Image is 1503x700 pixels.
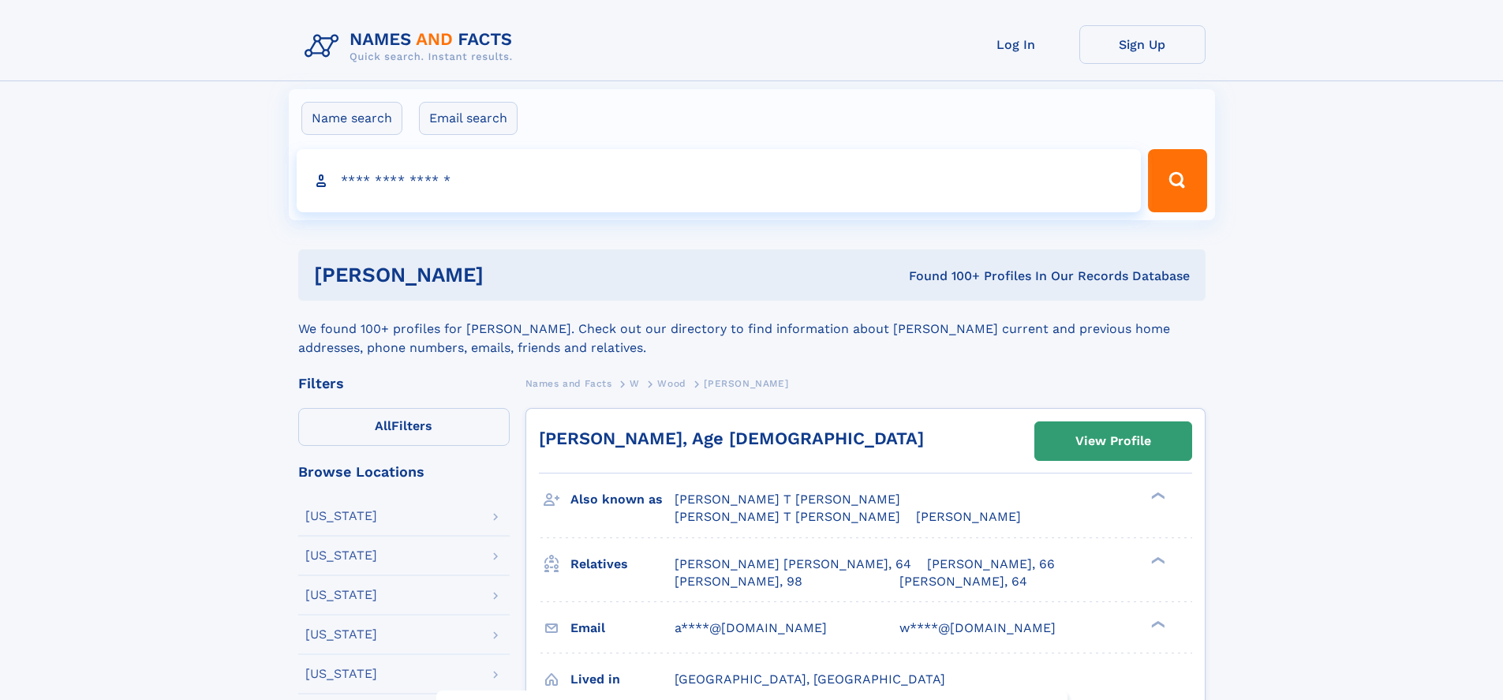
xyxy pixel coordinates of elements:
[1147,491,1166,501] div: ❯
[314,265,697,285] h1: [PERSON_NAME]
[539,429,924,448] a: [PERSON_NAME], Age [DEMOGRAPHIC_DATA]
[305,549,377,562] div: [US_STATE]
[570,666,675,693] h3: Lived in
[1079,25,1206,64] a: Sign Up
[704,378,788,389] span: [PERSON_NAME]
[899,573,1027,590] a: [PERSON_NAME], 64
[630,378,640,389] span: W
[657,378,686,389] span: Wood
[298,25,525,68] img: Logo Names and Facts
[675,492,900,507] span: [PERSON_NAME] T [PERSON_NAME]
[305,628,377,641] div: [US_STATE]
[1148,149,1206,212] button: Search Button
[570,551,675,578] h3: Relatives
[298,301,1206,357] div: We found 100+ profiles for [PERSON_NAME]. Check out our directory to find information about [PERS...
[953,25,1079,64] a: Log In
[298,376,510,391] div: Filters
[675,573,802,590] a: [PERSON_NAME], 98
[675,509,900,524] span: [PERSON_NAME] T [PERSON_NAME]
[525,373,612,393] a: Names and Facts
[419,102,518,135] label: Email search
[1147,555,1166,565] div: ❯
[375,418,391,433] span: All
[916,509,1021,524] span: [PERSON_NAME]
[696,268,1190,285] div: Found 100+ Profiles In Our Records Database
[675,556,911,573] a: [PERSON_NAME] [PERSON_NAME], 64
[657,373,686,393] a: Wood
[1147,619,1166,629] div: ❯
[298,408,510,446] label: Filters
[301,102,402,135] label: Name search
[305,589,377,601] div: [US_STATE]
[927,556,1055,573] a: [PERSON_NAME], 66
[305,668,377,680] div: [US_STATE]
[570,486,675,513] h3: Also known as
[570,615,675,642] h3: Email
[305,510,377,522] div: [US_STATE]
[298,465,510,479] div: Browse Locations
[297,149,1142,212] input: search input
[1075,423,1151,459] div: View Profile
[1035,422,1191,460] a: View Profile
[675,672,945,687] span: [GEOGRAPHIC_DATA], [GEOGRAPHIC_DATA]
[630,373,640,393] a: W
